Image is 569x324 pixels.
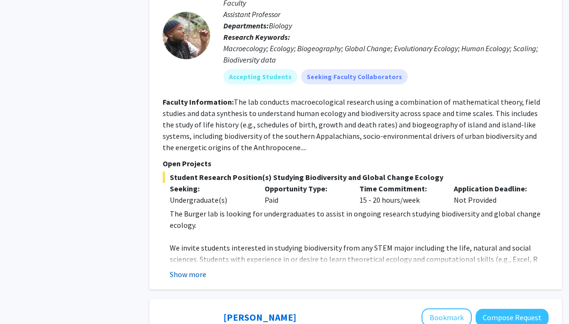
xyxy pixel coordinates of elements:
b: Departments: [223,21,269,30]
span: Student Research Position(s) Studying Biodiversity and Global Change Ecology [163,171,549,183]
div: Macroecology; Ecology; Biogeography; Global Change; Evolutionary Ecology; Human Ecology; Scaling;... [223,43,549,65]
div: Undergraduate(s) [170,194,250,206]
mat-chip: Seeking Faculty Collaborators [301,69,408,84]
p: Opportunity Type: [265,183,345,194]
p: Application Deadline: [454,183,534,194]
mat-chip: Accepting Students [223,69,297,84]
b: Faculty Information: [163,97,234,107]
a: [PERSON_NAME] [223,311,296,323]
span: Biology [269,21,292,30]
p: Time Commitment: [359,183,440,194]
fg-read-more: The lab conducts macroecological research using a combination of mathematical theory, field studi... [163,97,540,152]
button: Show more [170,269,206,280]
p: We invite students interested in studying biodiversity from any STEM major including the life, na... [170,242,549,288]
b: Research Keywords: [223,32,290,42]
div: Not Provided [447,183,541,206]
p: Seeking: [170,183,250,194]
div: Paid [257,183,352,206]
iframe: Chat [7,281,40,317]
p: Open Projects [163,158,549,169]
div: 15 - 20 hours/week [352,183,447,206]
p: The Burger lab is looking for undergraduates to assist in ongoing research studying biodiversity ... [170,208,549,231]
p: Assistant Professor [223,9,549,20]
